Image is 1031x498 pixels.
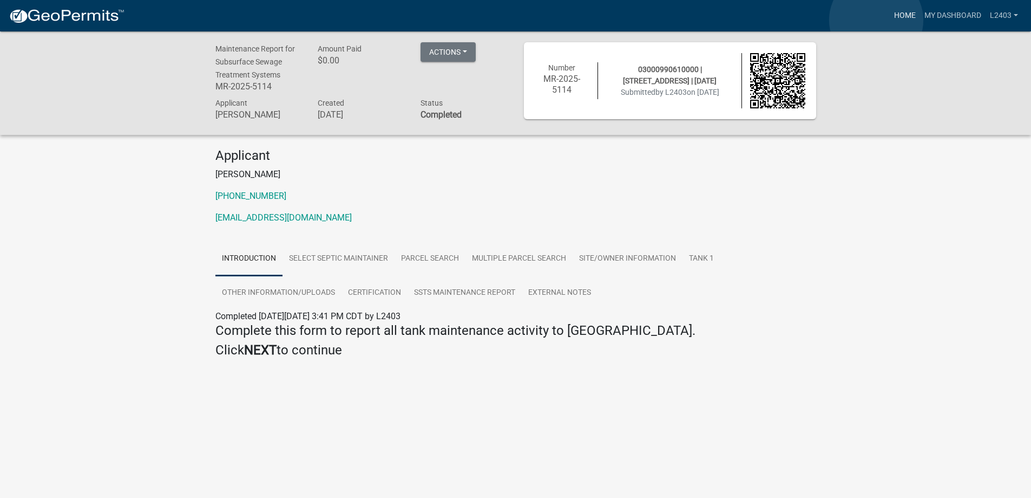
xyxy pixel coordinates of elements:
[421,109,462,120] strong: Completed
[318,109,404,120] h6: [DATE]
[215,323,816,339] h4: Complete this form to report all tank maintenance activity to [GEOGRAPHIC_DATA].
[750,53,805,108] img: QR code
[215,311,400,321] span: Completed [DATE][DATE] 3:41 PM CDT by L2403
[215,44,295,79] span: Maintenance Report for Subsurface Sewage Treatment Systems
[215,109,302,120] h6: [PERSON_NAME]
[986,5,1022,26] a: L2403
[573,242,682,276] a: Site/Owner Information
[395,242,465,276] a: Parcel search
[421,99,443,107] span: Status
[890,5,920,26] a: Home
[682,242,720,276] a: Tank 1
[655,88,687,96] span: by L2403
[621,88,719,96] span: Submitted on [DATE]
[318,44,362,53] span: Amount Paid
[548,63,575,72] span: Number
[623,65,717,85] span: 03000990610000 | [STREET_ADDRESS] | [DATE]
[215,99,247,107] span: Applicant
[318,99,344,107] span: Created
[465,242,573,276] a: Multiple Parcel Search
[522,276,597,311] a: External Notes
[535,74,590,94] h6: MR-2025-5114
[342,276,408,311] a: Certification
[215,342,816,358] h4: Click to continue
[215,242,283,276] a: Introduction
[920,5,986,26] a: My Dashboard
[421,42,476,62] button: Actions
[215,276,342,311] a: Other Information/Uploads
[244,342,277,358] strong: NEXT
[283,242,395,276] a: Select Septic Maintainer
[408,276,522,311] a: SSTS Maintenance Report
[215,168,816,181] p: [PERSON_NAME]
[215,212,352,223] a: [EMAIL_ADDRESS][DOMAIN_NAME]
[215,191,286,201] a: [PHONE_NUMBER]
[215,148,816,164] h4: Applicant
[318,55,404,66] h6: $0.00
[215,81,302,92] h6: MR-2025-5114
